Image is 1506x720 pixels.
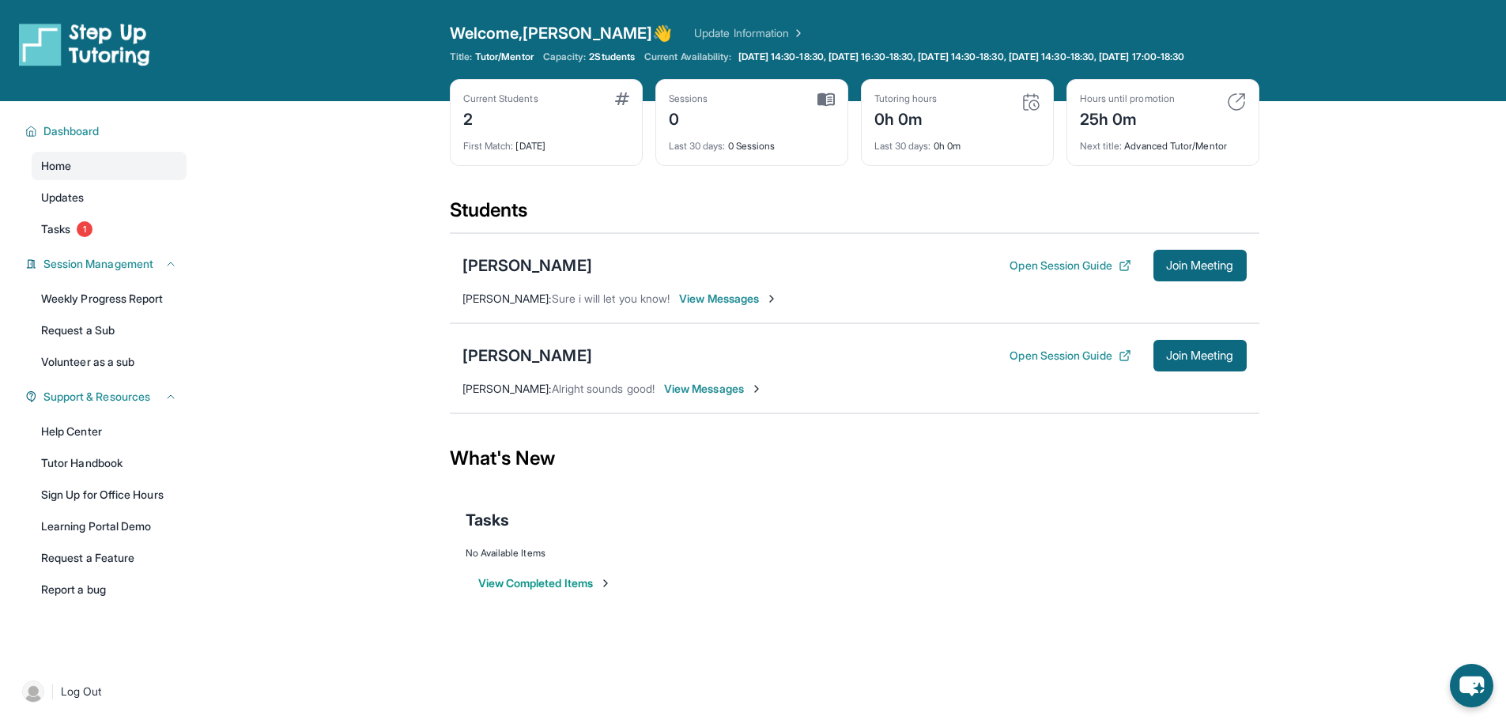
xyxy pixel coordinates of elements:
[1010,348,1130,364] button: Open Session Guide
[552,292,670,305] span: Sure i will let you know!
[1166,261,1234,270] span: Join Meeting
[32,512,187,541] a: Learning Portal Demo
[43,389,150,405] span: Support & Resources
[32,285,187,313] a: Weekly Progress Report
[679,291,778,307] span: View Messages
[51,682,55,701] span: |
[450,198,1259,232] div: Students
[463,130,629,153] div: [DATE]
[41,190,85,205] span: Updates
[463,105,538,130] div: 2
[32,348,187,376] a: Volunteer as a sub
[1080,140,1123,152] span: Next title :
[694,25,805,41] a: Update Information
[462,254,592,277] div: [PERSON_NAME]
[41,221,70,237] span: Tasks
[37,123,177,139] button: Dashboard
[1080,105,1175,130] div: 25h 0m
[1166,351,1234,360] span: Join Meeting
[32,449,187,477] a: Tutor Handbook
[41,158,71,174] span: Home
[1021,92,1040,111] img: card
[1153,250,1247,281] button: Join Meeting
[669,140,726,152] span: Last 30 days :
[32,152,187,180] a: Home
[77,221,92,237] span: 1
[450,22,673,44] span: Welcome, [PERSON_NAME] 👋
[589,51,635,63] span: 2 Students
[466,547,1244,560] div: No Available Items
[1080,92,1175,105] div: Hours until promotion
[32,481,187,509] a: Sign Up for Office Hours
[19,22,150,66] img: logo
[32,544,187,572] a: Request a Feature
[789,25,805,41] img: Chevron Right
[664,381,763,397] span: View Messages
[874,92,938,105] div: Tutoring hours
[32,316,187,345] a: Request a Sub
[644,51,731,63] span: Current Availability:
[874,140,931,152] span: Last 30 days :
[552,382,655,395] span: Alright sounds good!
[817,92,835,107] img: card
[450,51,472,63] span: Title:
[61,684,102,699] span: Log Out
[43,256,153,272] span: Session Management
[735,51,1188,63] a: [DATE] 14:30-18:30, [DATE] 16:30-18:30, [DATE] 14:30-18:30, [DATE] 14:30-18:30, [DATE] 17:00-18:30
[43,123,100,139] span: Dashboard
[450,424,1259,493] div: What's New
[543,51,587,63] span: Capacity:
[874,130,1040,153] div: 0h 0m
[738,51,1185,63] span: [DATE] 14:30-18:30, [DATE] 16:30-18:30, [DATE] 14:30-18:30, [DATE] 14:30-18:30, [DATE] 17:00-18:30
[1153,340,1247,371] button: Join Meeting
[32,215,187,243] a: Tasks1
[37,389,177,405] button: Support & Resources
[32,575,187,604] a: Report a bug
[765,292,778,305] img: Chevron-Right
[462,382,552,395] span: [PERSON_NAME] :
[874,105,938,130] div: 0h 0m
[669,130,835,153] div: 0 Sessions
[462,292,552,305] span: [PERSON_NAME] :
[1010,258,1130,273] button: Open Session Guide
[615,92,629,105] img: card
[463,92,538,105] div: Current Students
[462,345,592,367] div: [PERSON_NAME]
[37,256,177,272] button: Session Management
[22,680,44,703] img: user-img
[478,575,612,591] button: View Completed Items
[669,92,708,105] div: Sessions
[475,51,534,63] span: Tutor/Mentor
[1227,92,1246,111] img: card
[463,140,514,152] span: First Match :
[1080,130,1246,153] div: Advanced Tutor/Mentor
[466,509,509,531] span: Tasks
[32,183,187,212] a: Updates
[750,383,763,395] img: Chevron-Right
[669,105,708,130] div: 0
[32,417,187,446] a: Help Center
[16,674,187,709] a: |Log Out
[1450,664,1493,707] button: chat-button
